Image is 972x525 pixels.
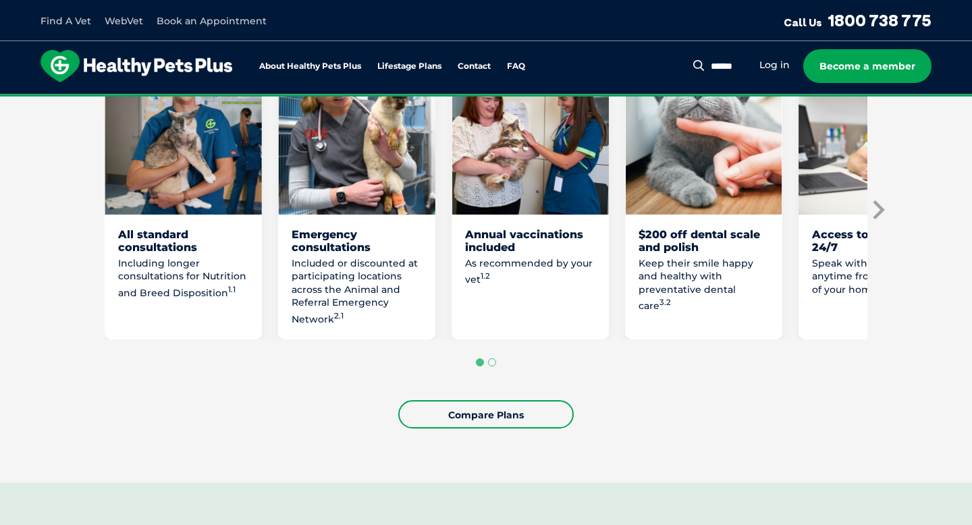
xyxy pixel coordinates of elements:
[867,200,888,220] button: Next slide
[458,62,491,71] a: Contact
[228,285,236,294] sup: 1.1
[803,49,932,83] a: Become a member
[40,50,232,82] img: hpp-logo
[799,46,956,339] li: 5 of 8
[812,257,942,297] p: Speak with a qualified vet anytime from the comfort of your home
[334,311,344,321] sup: 2.1
[452,46,609,339] li: 3 of 8
[759,59,790,72] a: Log in
[105,46,262,339] li: 1 of 8
[377,62,441,71] a: Lifestage Plans
[659,298,671,307] sup: 3.2
[465,257,595,287] p: As recommended by your vet
[105,15,143,27] a: WebVet
[40,15,91,27] a: Find A Vet
[639,228,769,254] div: $200 off dental scale and polish
[465,228,595,254] div: Annual vaccinations included
[157,15,267,27] a: Book an Appointment
[639,257,769,313] p: Keep their smile happy and healthy with preventative dental care
[691,59,707,72] button: Search
[507,62,525,71] a: FAQ
[784,10,932,30] a: Call Us1800 738 775
[118,228,248,254] div: All standard consultations
[481,271,490,281] sup: 1.2
[784,16,822,29] span: Call Us
[259,62,361,71] a: About Healthy Pets Plus
[476,358,484,366] button: Go to page 1
[234,94,738,107] span: Proactive, preventative wellness program designed to keep your pet healthier and happier for longer
[398,400,574,429] a: Compare Plans
[488,358,496,366] button: Go to page 2
[812,228,942,254] div: Access to WebVet 24/7
[292,228,422,254] div: Emergency consultations
[105,356,867,368] ul: Select a slide to show
[292,257,422,327] p: Included or discounted at participating locations across the Animal and Referral Emergency Network
[118,257,248,300] p: Including longer consultations for Nutrition and Breed Disposition
[278,46,435,339] li: 2 of 8
[625,46,782,339] li: 4 of 8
